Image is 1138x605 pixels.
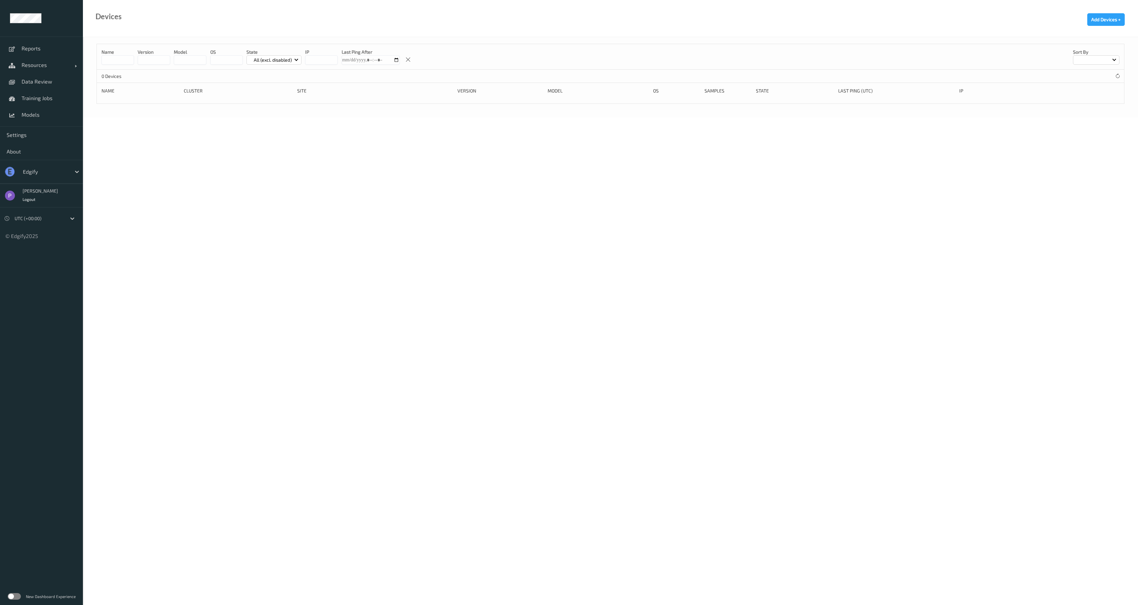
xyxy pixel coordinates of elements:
p: Name [101,49,134,55]
p: Sort by [1073,49,1119,55]
p: 0 Devices [101,73,151,80]
div: version [457,88,543,94]
div: OS [653,88,700,94]
p: Last Ping After [342,49,400,55]
p: State [246,49,302,55]
div: ip [959,88,1052,94]
div: Name [101,88,179,94]
button: Add Devices + [1087,13,1125,26]
div: Devices [96,13,122,20]
p: IP [305,49,338,55]
p: OS [210,49,243,55]
div: Cluster [184,88,293,94]
div: Site [297,88,453,94]
p: version [138,49,170,55]
div: State [756,88,834,94]
p: All (excl. disabled) [251,57,294,63]
div: Last Ping (UTC) [838,88,955,94]
div: Samples [704,88,751,94]
div: Model [548,88,649,94]
p: model [174,49,206,55]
